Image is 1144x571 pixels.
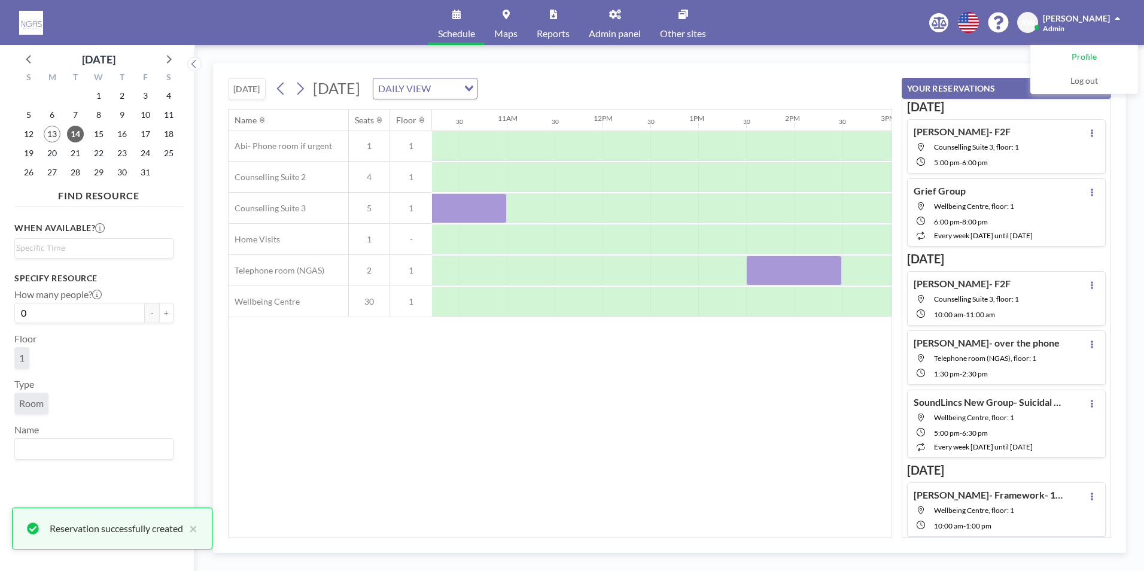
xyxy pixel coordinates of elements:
h3: [DATE] [907,99,1106,114]
span: 2 [349,265,390,276]
span: Saturday, October 25, 2025 [160,145,177,162]
span: Friday, October 24, 2025 [137,145,154,162]
h4: FIND RESOURCE [14,185,183,202]
span: Maps [494,29,518,38]
span: Log out [1070,75,1098,87]
span: Telephone room (NGAS) [229,265,324,276]
div: 1PM [689,114,704,123]
h4: [PERSON_NAME]- over the phone [914,337,1060,349]
span: 1:30 PM [934,369,960,378]
span: Monday, October 6, 2025 [44,107,60,123]
span: Wellbeing Centre [229,296,300,307]
span: Room [19,397,44,409]
span: - [960,217,962,226]
span: Thursday, October 9, 2025 [114,107,130,123]
span: 4 [349,172,390,183]
div: W [87,71,111,86]
span: Reports [537,29,570,38]
div: 30 [456,118,463,126]
span: 1 [19,352,25,363]
div: 30 [743,118,750,126]
span: Saturday, October 18, 2025 [160,126,177,142]
span: Wednesday, October 29, 2025 [90,164,107,181]
a: Log out [1031,69,1137,93]
span: Counselling Suite 3 [229,203,306,214]
span: 1 [390,265,432,276]
div: Seats [355,115,374,126]
span: Tuesday, October 7, 2025 [67,107,84,123]
span: AW [1021,17,1035,28]
div: S [157,71,180,86]
span: Friday, October 3, 2025 [137,87,154,104]
span: Friday, October 17, 2025 [137,126,154,142]
span: Abi- Phone room if urgent [229,141,332,151]
span: Monday, October 20, 2025 [44,145,60,162]
span: 6:00 PM [934,217,960,226]
span: 8:00 PM [962,217,988,226]
a: Profile [1031,45,1137,69]
h3: [DATE] [907,463,1106,478]
div: Reservation successfully created [50,521,183,536]
label: Name [14,424,39,436]
div: M [41,71,64,86]
span: Wednesday, October 1, 2025 [90,87,107,104]
span: 6:30 PM [962,429,988,438]
span: Thursday, October 16, 2025 [114,126,130,142]
span: Counselling Suite 3, floor: 1 [934,294,1019,303]
span: Sunday, October 5, 2025 [20,107,37,123]
label: Floor [14,333,36,345]
h4: [PERSON_NAME]- F2F [914,278,1011,290]
span: Counselling Suite 2 [229,172,306,183]
span: DAILY VIEW [376,81,433,96]
span: Tuesday, October 21, 2025 [67,145,84,162]
span: every week [DATE] until [DATE] [934,442,1033,451]
label: Type [14,378,34,390]
span: Friday, October 31, 2025 [137,164,154,181]
h4: [PERSON_NAME]- F2F [914,126,1011,138]
span: Thursday, October 23, 2025 [114,145,130,162]
span: [PERSON_NAME] [1043,13,1110,23]
span: 1 [390,203,432,214]
span: 6:00 PM [962,158,988,167]
span: 1:00 PM [966,521,991,530]
img: organization-logo [19,11,43,35]
div: 3PM [881,114,896,123]
h4: SoundLincs New Group- Suicidal support [914,396,1063,408]
span: 10:00 AM [934,310,963,319]
input: Search for option [434,81,457,96]
span: 1 [390,172,432,183]
div: Search for option [15,439,173,459]
span: Saturday, October 11, 2025 [160,107,177,123]
span: 5:00 PM [934,429,960,438]
div: 30 [552,118,559,126]
span: Sunday, October 26, 2025 [20,164,37,181]
button: close [183,521,197,536]
span: Telephone room (NGAS), floor: 1 [934,354,1036,363]
span: Thursday, October 2, 2025 [114,87,130,104]
div: F [133,71,157,86]
h3: [DATE] [907,251,1106,266]
span: - [960,369,962,378]
span: 10:00 AM [934,521,963,530]
div: [DATE] [82,51,115,68]
div: 12PM [594,114,613,123]
span: Profile [1072,51,1097,63]
span: 1 [349,234,390,245]
span: 30 [349,296,390,307]
span: Sunday, October 12, 2025 [20,126,37,142]
button: - [145,303,159,323]
span: 11:00 AM [966,310,995,319]
span: Tuesday, October 14, 2025 [67,126,84,142]
span: Saturday, October 4, 2025 [160,87,177,104]
span: Thursday, October 30, 2025 [114,164,130,181]
span: Monday, October 27, 2025 [44,164,60,181]
div: 11AM [498,114,518,123]
div: 2PM [785,114,800,123]
span: Wednesday, October 8, 2025 [90,107,107,123]
span: - [960,158,962,167]
div: T [110,71,133,86]
input: Search for option [16,441,166,457]
span: Wellbeing Centre, floor: 1 [934,506,1014,515]
span: Sunday, October 19, 2025 [20,145,37,162]
div: Search for option [15,239,173,257]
